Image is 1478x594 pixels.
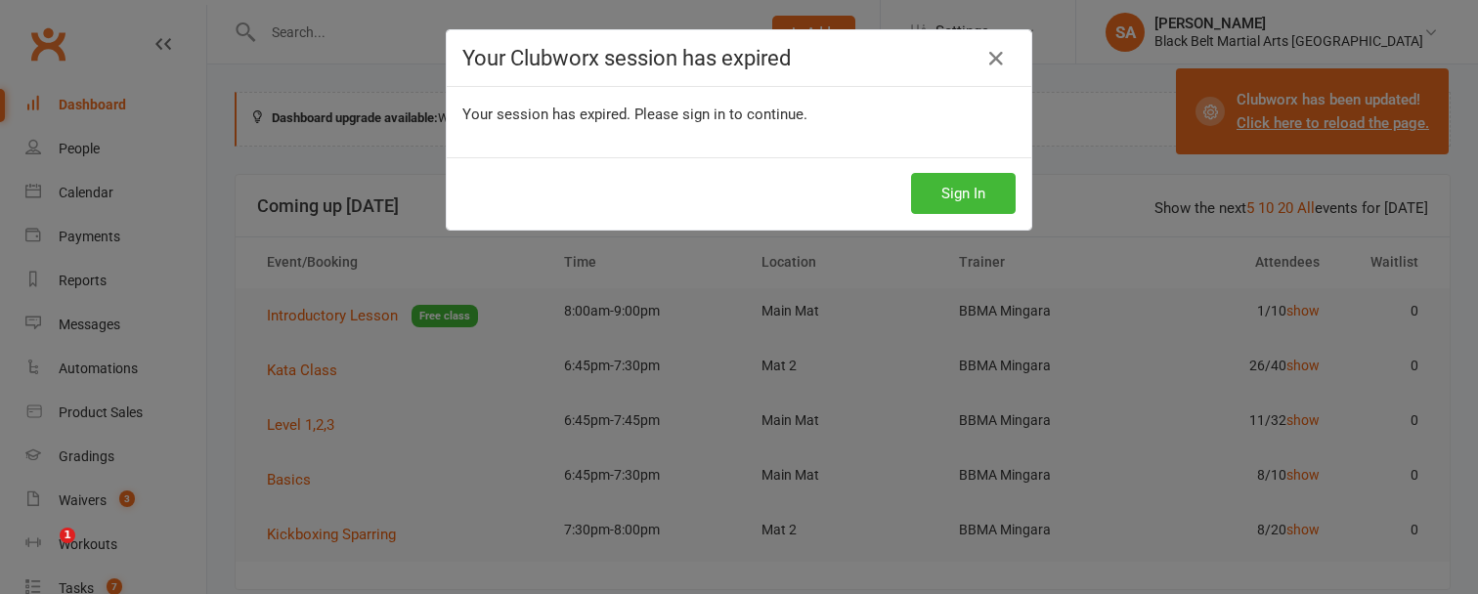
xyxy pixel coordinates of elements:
iframe: Intercom live chat [20,528,66,574]
a: Close [980,43,1012,74]
span: 1 [60,528,75,543]
button: Sign In [911,173,1016,214]
h4: Your Clubworx session has expired [462,46,1016,70]
span: Your session has expired. Please sign in to continue. [462,106,807,123]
